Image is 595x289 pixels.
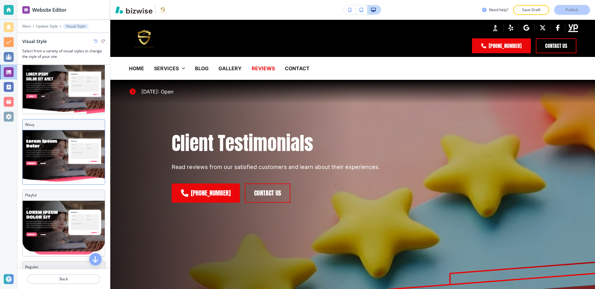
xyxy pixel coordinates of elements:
button: Contact Us [536,38,576,53]
p: GALLERY [218,64,242,72]
button: contact us [245,183,290,203]
h3: Wavy [25,122,102,127]
p: Visual Style [66,24,86,28]
button: Back [27,274,100,284]
h3: Playful [25,192,102,198]
p: Read reviews from our satisfied customers and learn about their experiences. [172,163,439,171]
h2: Website Editor [32,6,67,14]
h3: Need help? [489,7,508,13]
button: Main [22,24,31,28]
p: CONTACT [285,64,310,72]
p: SERVICES [154,64,179,72]
p: Save Draft [521,7,541,13]
div: ArrowArrow [22,48,105,114]
img: Playful [23,201,105,256]
h3: Select from a variety of visual styles to change the style of your site [22,48,105,59]
p: REVIEWS [252,64,275,72]
p: Back [28,276,99,282]
img: Bizwise Logo [115,6,152,14]
a: [PHONE_NUMBER] [172,183,240,203]
a: [PHONE_NUMBER] [472,38,531,53]
h2: Visual Style [22,38,47,45]
button: Update Style [36,24,58,28]
div: WavyWavy [22,119,105,185]
button: Visual Style [63,24,89,29]
button: Save Draft [513,5,549,15]
img: Arrow [23,59,105,114]
img: Your Logo [158,5,168,15]
p: BLOG [195,64,209,72]
div: PlayfulPlayful [22,190,105,257]
h2: Client Testimonials [172,131,439,156]
img: Chemar's Consultancy [129,23,160,54]
div: SERVICES [154,64,185,72]
p: HOME [129,64,144,72]
img: Wavy [23,130,105,184]
img: editor icon [22,6,30,14]
h3: Regular [25,264,102,270]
